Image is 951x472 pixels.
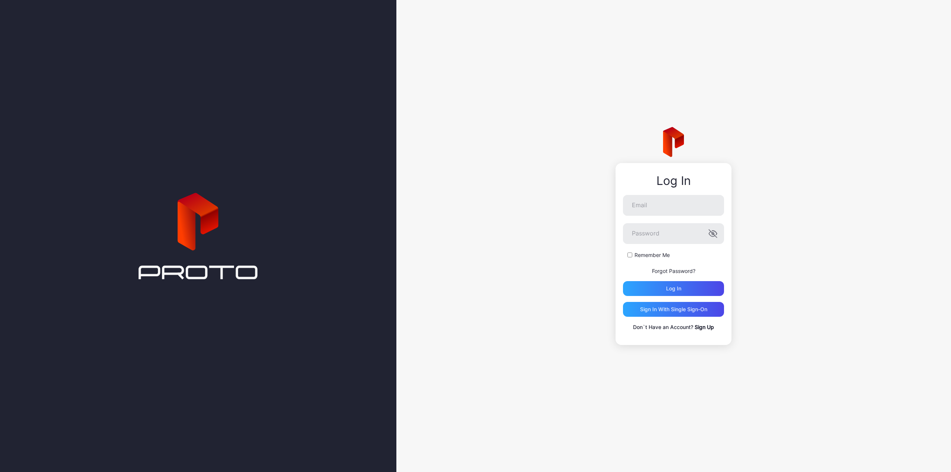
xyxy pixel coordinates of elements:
button: Sign in With Single Sign-On [623,302,724,317]
div: Sign in With Single Sign-On [640,306,707,312]
input: Password [623,223,724,244]
input: Email [623,195,724,216]
div: Log in [666,286,681,292]
label: Remember Me [634,251,670,259]
a: Forgot Password? [652,268,695,274]
div: Log In [623,174,724,188]
p: Don`t Have an Account? [623,323,724,332]
button: Password [708,229,717,238]
button: Log in [623,281,724,296]
a: Sign Up [695,324,714,330]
